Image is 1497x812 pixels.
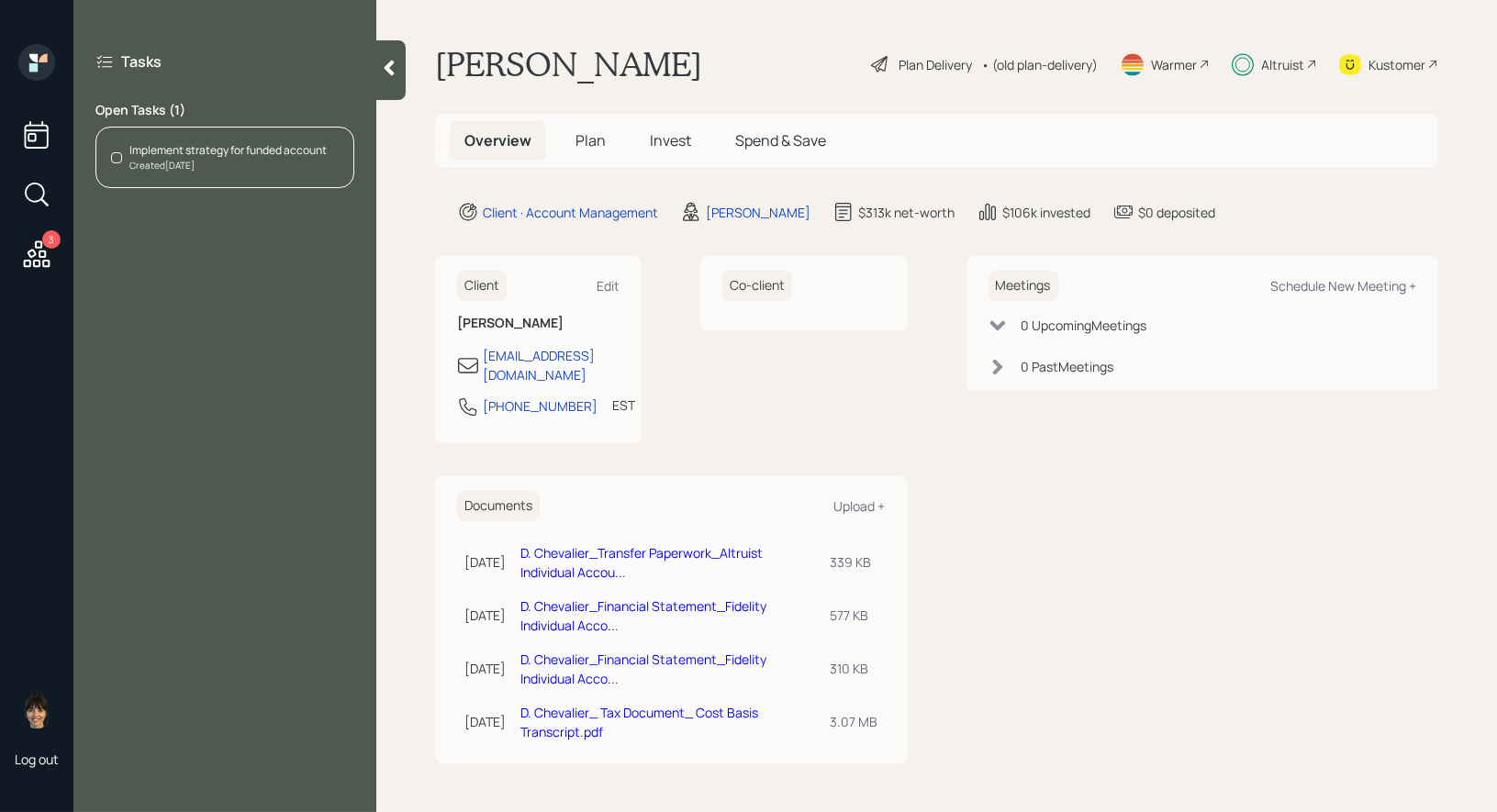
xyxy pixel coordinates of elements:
div: [DATE] [464,606,506,625]
div: [DATE] [464,659,506,678]
div: Altruist [1261,55,1304,74]
h6: Meetings [989,271,1058,301]
div: Implement strategy for funded account [129,142,327,159]
h6: Client [457,271,507,301]
div: Plan Delivery [899,55,972,74]
label: Tasks [121,51,162,72]
a: D. Chevalier_Financial Statement_Fidelity Individual Acco... [520,651,766,687]
h1: [PERSON_NAME] [435,44,702,84]
div: [EMAIL_ADDRESS][DOMAIN_NAME] [483,346,620,384]
div: [PHONE_NUMBER] [483,396,598,416]
span: Invest [650,130,691,150]
div: Upload + [834,497,886,515]
div: 3.07 MB [831,712,878,731]
h6: Co-client [722,271,792,301]
div: 310 KB [831,659,878,678]
div: EST [612,395,635,415]
h6: Documents [457,491,540,521]
div: 339 KB [831,552,878,572]
div: Created [DATE] [129,159,327,172]
div: Client · Account Management [483,203,658,222]
span: Spend & Save [735,130,826,150]
div: Schedule New Meeting + [1270,277,1416,295]
div: $106k invested [1002,203,1090,222]
a: D. Chevalier_Transfer Paperwork_Altruist Individual Accou... [520,544,763,581]
div: Warmer [1151,55,1197,74]
div: $0 deposited [1138,203,1215,222]
div: $313k net-worth [858,203,955,222]
div: Edit [597,277,620,295]
a: D. Chevalier_ Tax Document_ Cost Basis Transcript.pdf [520,704,758,740]
div: 3 [42,230,61,249]
label: Open Tasks ( 1 ) [95,101,354,119]
h6: [PERSON_NAME] [457,316,620,331]
div: 0 Past Meeting s [1022,357,1114,376]
div: [PERSON_NAME] [706,203,810,222]
div: [DATE] [464,712,506,731]
div: [DATE] [464,552,506,572]
div: Kustomer [1369,55,1425,74]
img: treva-nostdahl-headshot.png [18,692,55,729]
span: Plan [575,130,606,150]
a: D. Chevalier_Financial Statement_Fidelity Individual Acco... [520,597,766,634]
div: Log out [15,751,59,768]
div: 577 KB [831,606,878,625]
span: Overview [464,130,531,150]
div: 0 Upcoming Meeting s [1022,316,1147,335]
div: • (old plan-delivery) [981,55,1098,74]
